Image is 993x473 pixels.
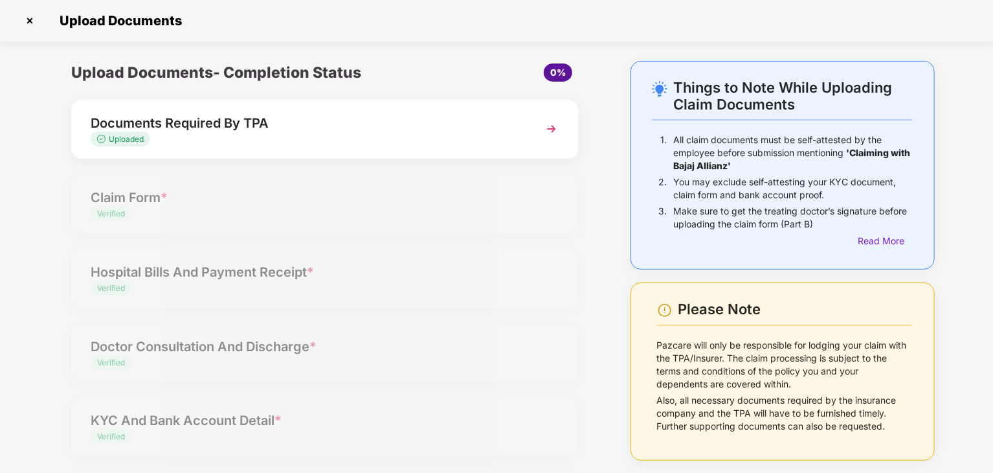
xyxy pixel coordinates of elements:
[550,67,566,78] span: 0%
[858,234,912,248] div: Read More
[47,13,188,29] span: Upload Documents
[109,134,144,144] span: Uploaded
[673,176,912,202] p: You may exclude self-attesting your KYC document, claim form and bank account proof.
[657,303,673,318] img: svg+xml;base64,PHN2ZyBpZD0iV2FybmluZ18tXzI0eDI0IiBkYXRhLW5hbWU9Ildhcm5pbmcgLSAyNHgyNCIgeG1sbnM9Im...
[658,205,667,231] p: 3.
[678,301,912,318] div: Please Note
[71,61,409,84] div: Upload Documents- Completion Status
[652,81,667,97] img: svg+xml;base64,PHN2ZyB4bWxucz0iaHR0cDovL3d3dy53My5vcmcvMjAwMC9zdmciIHdpZHRoPSIyNC4wOTMiIGhlaWdodD...
[657,339,912,391] p: Pazcare will only be responsible for lodging your claim with the TPA/Insurer. The claim processin...
[673,205,912,231] p: Make sure to get the treating doctor’s signature before uploading the claim form (Part B)
[540,117,563,141] img: svg+xml;base64,PHN2ZyBpZD0iTmV4dCIgeG1sbnM9Imh0dHA6Ly93d3cudzMub3JnLzIwMDAvc3ZnIiB3aWR0aD0iMzYiIG...
[91,113,520,133] div: Documents Required By TPA
[97,135,109,143] img: svg+xml;base64,PHN2ZyB4bWxucz0iaHR0cDovL3d3dy53My5vcmcvMjAwMC9zdmciIHdpZHRoPSIxMy4zMzMiIGhlaWdodD...
[658,176,667,202] p: 2.
[19,10,40,31] img: svg+xml;base64,PHN2ZyBpZD0iQ3Jvc3MtMzJ4MzIiIHhtbG5zPSJodHRwOi8vd3d3LnczLm9yZy8yMDAwL3N2ZyIgd2lkdG...
[660,133,667,172] p: 1.
[673,79,912,113] div: Things to Note While Uploading Claim Documents
[657,394,912,433] p: Also, all necessary documents required by the insurance company and the TPA will have to be furni...
[673,133,912,172] p: All claim documents must be self-attested by the employee before submission mentioning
